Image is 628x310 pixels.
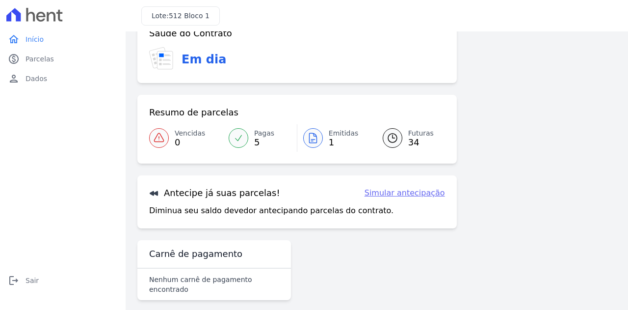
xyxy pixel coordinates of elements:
[175,139,205,146] span: 0
[8,275,20,286] i: logout
[149,205,393,217] p: Diminua seu saldo devedor antecipando parcelas do contrato.
[8,33,20,45] i: home
[223,124,297,152] a: Pagas 5
[182,51,226,68] h3: Em dia
[149,28,232,39] h3: Saúde do Contrato
[365,187,445,199] a: Simular antecipação
[329,139,359,146] span: 1
[26,34,44,44] span: Início
[4,271,122,290] a: logoutSair
[254,128,274,139] span: Pagas
[169,12,209,20] span: 512 Bloco 1
[8,53,20,65] i: paid
[175,128,205,139] span: Vencidas
[254,139,274,146] span: 5
[329,128,359,139] span: Emitidas
[4,49,122,69] a: paidParcelas
[408,139,434,146] span: 34
[26,74,47,84] span: Dados
[408,128,434,139] span: Futuras
[149,275,279,294] p: Nenhum carnê de pagamento encontrado
[26,276,39,285] span: Sair
[297,124,371,152] a: Emitidas 1
[149,107,238,118] h3: Resumo de parcelas
[4,69,122,88] a: personDados
[152,11,209,21] h3: Lote:
[149,187,280,199] h3: Antecipe já suas parcelas!
[149,248,242,260] h3: Carnê de pagamento
[149,124,223,152] a: Vencidas 0
[8,73,20,85] i: person
[26,54,54,64] span: Parcelas
[371,124,445,152] a: Futuras 34
[4,29,122,49] a: homeInício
